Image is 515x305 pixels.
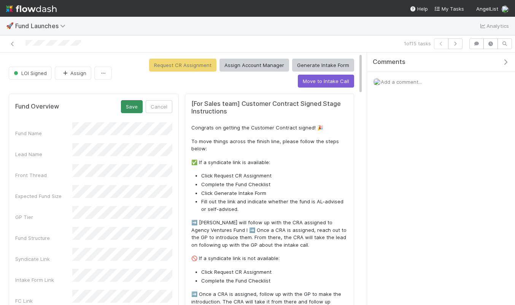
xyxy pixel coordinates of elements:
[15,129,72,137] div: Fund Name
[434,5,464,13] a: My Tasks
[149,59,216,72] button: Request CR Assignment
[191,219,348,249] p: ➡️ [PERSON_NAME] will follow up with the CRA assigned to Agency Ventures Fund I ➡️ Once a CRA is ...
[15,255,72,263] div: Syndicate Link
[15,234,72,242] div: Fund Structure
[434,6,464,12] span: My Tasks
[201,190,348,197] li: Click Generate Intake Form
[191,138,348,153] p: To move things across the finish line, please follow the steps below:
[501,5,509,13] img: avatar_d1f4bd1b-0b26-4d9b-b8ad-69b413583d95.png
[9,67,52,80] button: LOI Signed
[476,6,498,12] span: AngelList
[15,297,72,305] div: FC Link
[15,103,59,110] h5: Fund Overview
[15,150,72,158] div: Lead Name
[15,171,72,179] div: Front Thread
[404,40,431,47] span: 1 of 15 tasks
[121,100,143,113] button: Save
[15,213,72,221] div: GP Tier
[201,277,348,285] li: Complete the Fund Checklist
[15,276,72,284] div: Intake Form Link
[15,22,69,30] span: Fund Launches
[292,59,354,72] button: Generate Intake Form
[381,79,422,85] span: Add a comment...
[191,124,348,132] p: Congrats on getting the Customer Contract signed! 🎉
[15,192,72,200] div: Expected Fund Size
[6,2,57,15] img: logo-inverted-e16ddd16eac7371096b0.svg
[6,22,14,29] span: 🚀
[410,5,428,13] div: Help
[373,58,405,66] span: Comments
[55,67,91,80] button: Assign
[146,100,172,113] button: Cancel
[191,255,348,262] p: 🚫 If a syndicate link is not available:
[373,78,381,86] img: avatar_d1f4bd1b-0b26-4d9b-b8ad-69b413583d95.png
[12,70,47,76] span: LOI Signed
[201,268,348,276] li: Click Request CR Assignment
[298,75,354,88] button: Move to Intake Call
[191,100,348,115] h5: [For Sales team] Customer Contract Signed Stage Instructions
[191,159,348,166] p: ✅ If a syndicate link is available:
[201,181,348,188] li: Complete the Fund Checklist
[479,21,509,30] a: Analytics
[219,59,289,72] button: Assign Account Manager
[201,172,348,180] li: Click Request CR Assignment
[201,198,348,213] li: Fill out the link and indicate whether the fund is AL-advised or self-advised.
